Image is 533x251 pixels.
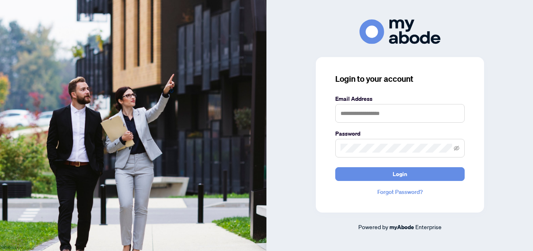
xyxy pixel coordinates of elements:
span: Login [393,168,407,181]
span: Powered by [358,223,388,230]
a: myAbode [389,223,414,232]
a: Forgot Password? [335,187,465,196]
span: eye-invisible [454,145,459,151]
label: Email Address [335,94,465,103]
span: Enterprise [415,223,442,230]
button: Login [335,167,465,181]
label: Password [335,129,465,138]
img: ma-logo [360,19,440,44]
h3: Login to your account [335,73,465,85]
